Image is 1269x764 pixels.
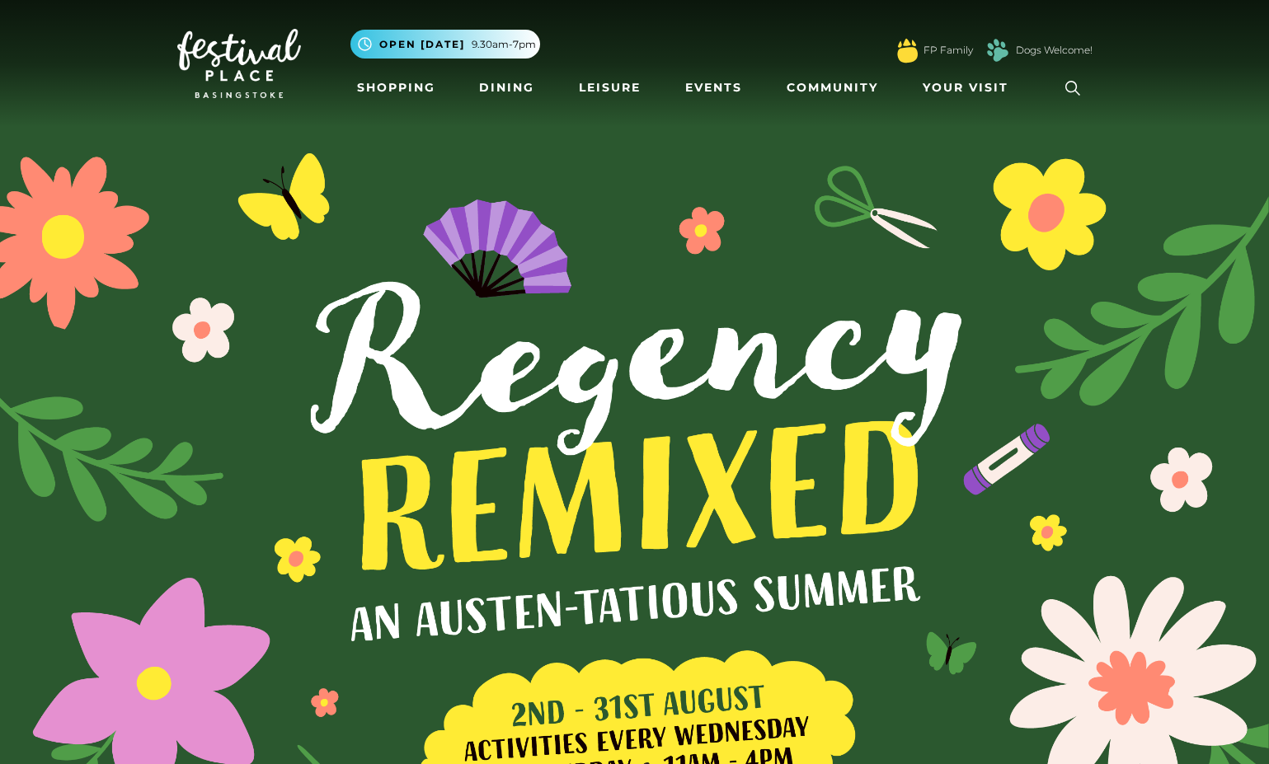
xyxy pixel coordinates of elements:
button: Open [DATE] 9.30am-7pm [350,30,540,59]
a: FP Family [924,43,973,58]
a: Dogs Welcome! [1016,43,1093,58]
a: Shopping [350,73,442,103]
span: Open [DATE] [379,37,465,52]
span: Your Visit [923,79,1008,96]
a: Your Visit [916,73,1023,103]
a: Events [679,73,749,103]
img: Festival Place Logo [177,29,301,98]
a: Dining [472,73,541,103]
a: Leisure [572,73,647,103]
a: Community [780,73,885,103]
span: 9.30am-7pm [472,37,536,52]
